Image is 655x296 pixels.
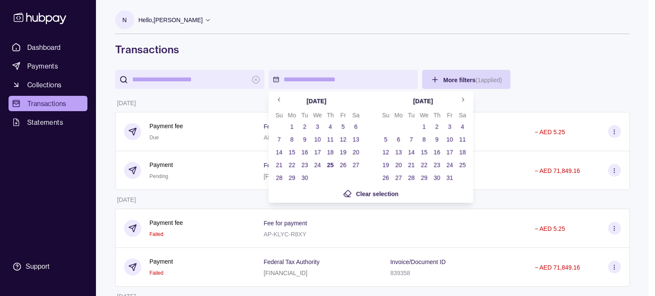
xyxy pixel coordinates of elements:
[273,159,285,171] button: 21
[273,146,285,158] button: 14
[325,146,336,158] button: 18
[337,146,349,158] button: 19
[431,172,443,184] button: 30
[443,110,456,120] th: Friday
[299,159,311,171] button: 23
[418,146,430,158] button: 15
[286,110,299,120] th: Monday
[312,133,324,145] button: 10
[457,121,469,132] button: 4
[356,190,399,197] span: Clear selection
[380,133,392,145] button: 5
[350,133,362,145] button: 13
[286,172,298,184] button: 29
[325,159,336,171] button: 25
[393,159,405,171] button: 20
[406,159,417,171] button: 21
[457,133,469,145] button: 11
[380,146,392,158] button: 12
[312,146,324,158] button: 17
[418,121,430,132] button: 1
[273,133,285,145] button: 7
[350,159,362,171] button: 27
[431,133,443,145] button: 9
[380,172,392,184] button: 26
[273,172,285,184] button: 28
[431,146,443,158] button: 16
[343,188,399,198] button: Clear selection
[456,94,469,106] button: Go to next month
[325,133,336,145] button: 11
[406,133,417,145] button: 7
[312,159,324,171] button: 24
[444,159,456,171] button: 24
[418,172,430,184] button: 29
[273,94,286,106] button: Go to previous month
[457,159,469,171] button: 25
[286,121,298,132] button: 1
[350,146,362,158] button: 20
[444,121,456,132] button: 3
[299,121,311,132] button: 2
[286,133,298,145] button: 8
[418,159,430,171] button: 22
[444,146,456,158] button: 17
[406,172,417,184] button: 28
[337,133,349,145] button: 12
[380,159,392,171] button: 19
[431,159,443,171] button: 23
[405,110,418,120] th: Tuesday
[325,121,336,132] button: 4
[350,110,362,120] th: Saturday
[337,121,349,132] button: 5
[337,159,349,171] button: 26
[456,110,469,120] th: Saturday
[444,133,456,145] button: 10
[413,96,433,106] div: [DATE]
[431,110,443,120] th: Thursday
[418,110,431,120] th: Wednesday
[418,133,430,145] button: 8
[273,110,286,120] th: Sunday
[392,110,405,120] th: Monday
[457,146,469,158] button: 18
[299,172,311,184] button: 30
[312,121,324,132] button: 3
[444,172,456,184] button: 31
[307,96,326,106] div: [DATE]
[324,110,337,120] th: Thursday
[406,146,417,158] button: 14
[299,146,311,158] button: 16
[393,172,405,184] button: 27
[431,121,443,132] button: 2
[311,110,324,120] th: Wednesday
[286,146,298,158] button: 15
[393,146,405,158] button: 13
[286,159,298,171] button: 22
[350,121,362,132] button: 6
[393,133,405,145] button: 6
[337,110,350,120] th: Friday
[380,110,392,120] th: Sunday
[299,133,311,145] button: 9
[299,110,311,120] th: Tuesday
